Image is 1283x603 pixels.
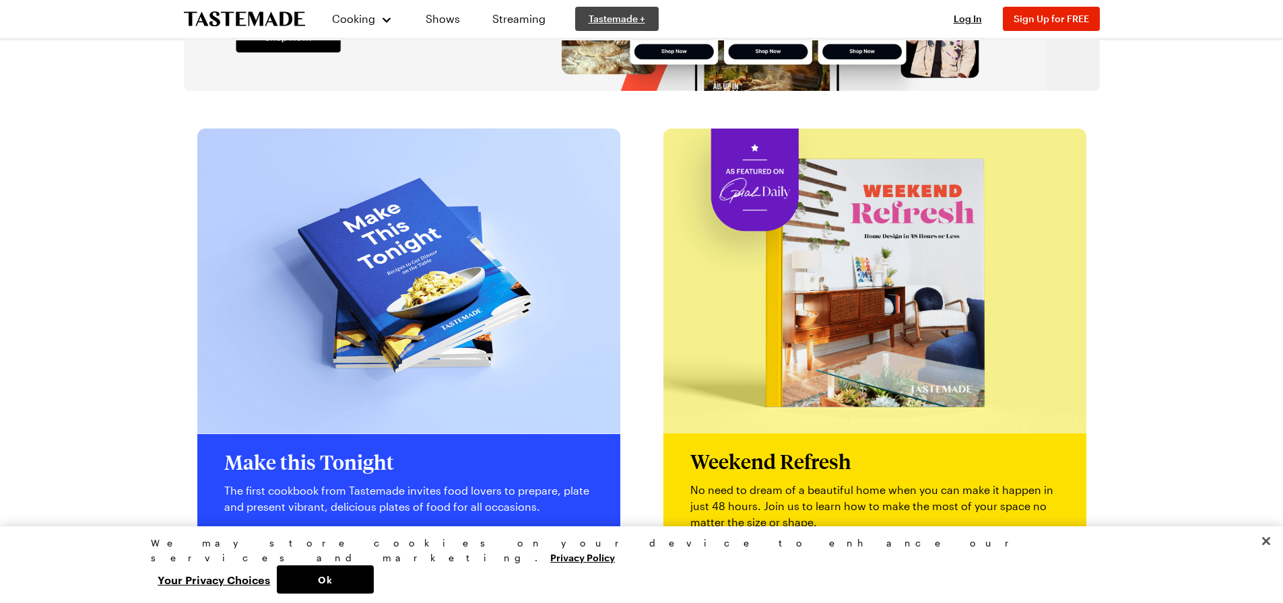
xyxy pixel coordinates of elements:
[332,3,393,35] button: Cooking
[1003,7,1100,31] button: Sign Up for FREE
[954,13,982,24] span: Log In
[1014,13,1089,24] span: Sign Up for FREE
[151,565,277,594] button: Your Privacy Choices
[690,482,1059,530] p: No need to dream of a beautiful home when you can make it happen in just 48 hours. Join us to lea...
[332,12,375,25] span: Cooking
[151,536,1121,565] div: We may store cookies on your device to enhance our services and marketing.
[277,565,374,594] button: Ok
[575,7,659,31] a: Tastemade +
[184,11,305,27] a: To Tastemade Home Page
[151,536,1121,594] div: Privacy
[663,129,1086,433] img: Weekend Refresh book
[589,12,645,26] span: Tastemade +
[663,129,1086,584] a: Weekend Refresh bookWeekend RefreshNo need to dream of a beautiful home when you can make it happ...
[224,483,593,515] p: The first cookbook from Tastemade invites food lovers to prepare, plate and present vibrant, deli...
[197,129,620,433] img: Make this Tonight book
[941,12,995,26] button: Log In
[550,551,615,563] a: More information about your privacy, opens in a new tab
[197,129,620,584] a: Make this Tonight bookMake this TonightThe first cookbook from Tastemade invites food lovers to p...
[224,450,593,474] h2: Make this Tonight
[1251,526,1281,556] button: Close
[690,450,1059,474] h2: Weekend Refresh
